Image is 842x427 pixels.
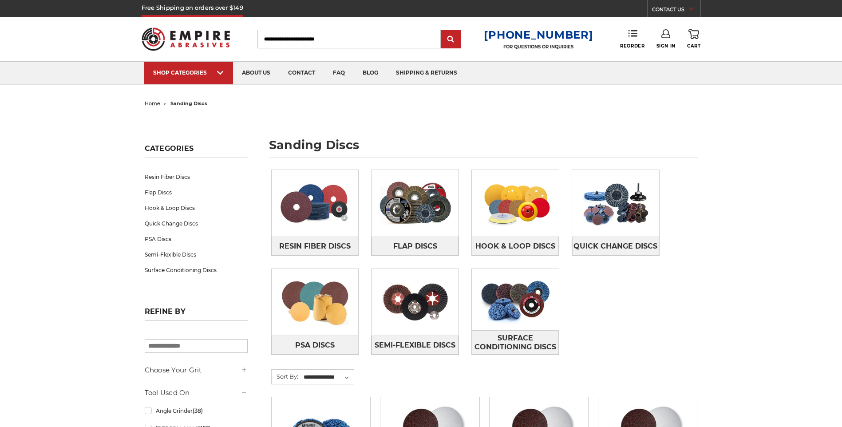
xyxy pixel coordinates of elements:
[472,269,559,330] img: Surface Conditioning Discs
[620,43,644,49] span: Reorder
[145,200,248,216] a: Hook & Loop Discs
[656,43,676,49] span: Sign In
[233,62,279,84] a: about us
[484,28,593,41] a: [PHONE_NUMBER]
[269,139,698,158] h1: sanding discs
[279,239,351,254] span: Resin Fiber Discs
[620,29,644,48] a: Reorder
[272,237,359,256] a: Resin Fiber Discs
[387,62,466,84] a: shipping & returns
[372,336,459,355] a: Semi-Flexible Discs
[145,231,248,247] a: PSA Discs
[372,173,459,234] img: Flap Discs
[145,100,160,107] a: home
[324,62,354,84] a: faq
[272,336,359,355] a: PSA Discs
[652,4,700,17] a: CONTACT US
[272,370,298,383] label: Sort By:
[442,31,460,48] input: Submit
[145,387,248,398] h5: Tool Used On
[372,272,459,333] img: Semi-Flexible Discs
[687,29,700,49] a: Cart
[153,69,224,76] div: SHOP CATEGORIES
[393,239,437,254] span: Flap Discs
[484,44,593,50] p: FOR QUESTIONS OR INQUIRIES
[375,338,455,353] span: Semi-Flexible Discs
[572,237,659,256] a: Quick Change Discs
[354,62,387,84] a: blog
[145,169,248,185] a: Resin Fiber Discs
[472,173,559,234] img: Hook & Loop Discs
[472,237,559,256] a: Hook & Loop Discs
[279,62,324,84] a: contact
[472,330,559,355] a: Surface Conditioning Discs
[145,307,248,321] h5: Refine by
[145,365,248,376] h5: Choose Your Grit
[475,239,555,254] span: Hook & Loop Discs
[572,173,659,234] img: Quick Change Discs
[295,338,335,353] span: PSA Discs
[193,407,203,414] span: (38)
[170,100,207,107] span: sanding discs
[372,237,459,256] a: Flap Discs
[573,239,657,254] span: Quick Change Discs
[145,403,248,419] a: Angle Grinder
[272,173,359,234] img: Resin Fiber Discs
[472,331,558,355] span: Surface Conditioning Discs
[145,216,248,231] a: Quick Change Discs
[302,371,354,384] select: Sort By:
[687,43,700,49] span: Cart
[272,272,359,333] img: PSA Discs
[145,247,248,262] a: Semi-Flexible Discs
[145,185,248,200] a: Flap Discs
[145,144,248,158] h5: Categories
[145,262,248,278] a: Surface Conditioning Discs
[142,22,230,56] img: Empire Abrasives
